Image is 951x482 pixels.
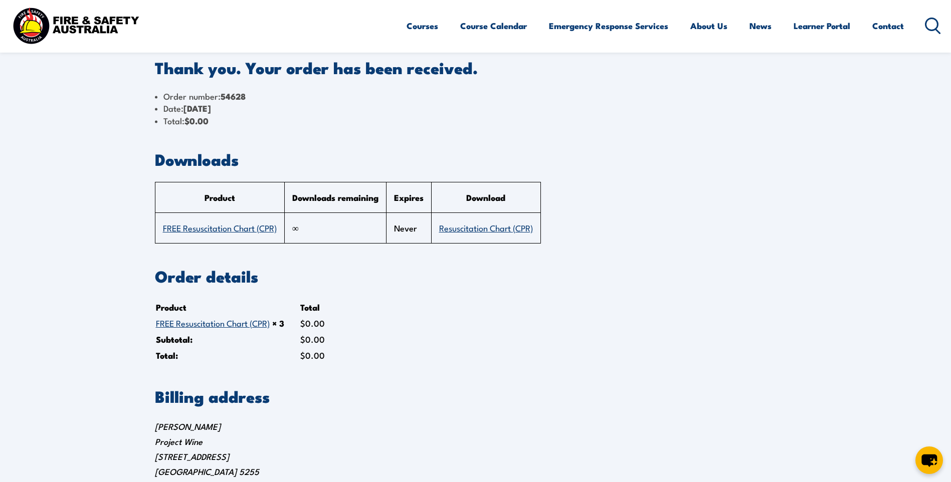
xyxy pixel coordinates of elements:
[915,446,943,474] button: chat-button
[394,191,424,204] span: Expires
[386,213,431,244] td: Never
[221,90,246,103] strong: 54628
[272,317,284,330] strong: × 3
[300,349,325,361] span: 0.00
[749,13,772,39] a: News
[292,191,378,204] span: Downloads remaining
[184,114,189,127] span: $
[156,332,299,347] th: Subtotal:
[300,349,305,361] span: $
[155,60,797,74] p: Thank you. Your order has been received.
[300,333,305,345] span: $
[300,317,305,329] span: $
[690,13,727,39] a: About Us
[284,213,386,244] td: ∞
[155,90,797,102] li: Order number:
[155,115,797,127] li: Total:
[183,102,211,115] strong: [DATE]
[300,333,325,345] span: 0.00
[155,389,797,403] h2: Billing address
[156,317,270,329] a: FREE Resuscitation Chart (CPR)
[300,300,340,315] th: Total
[439,221,533,233] a: Resuscitation Chart (CPR)
[156,300,299,315] th: Product
[155,269,797,283] h2: Order details
[205,191,235,204] span: Product
[460,13,527,39] a: Course Calendar
[794,13,850,39] a: Learner Portal
[155,152,797,166] h2: Downloads
[163,221,277,233] a: FREE Resuscitation Chart (CPR)
[872,13,904,39] a: Contact
[300,317,325,329] bdi: 0.00
[156,348,299,363] th: Total:
[466,191,505,204] span: Download
[155,102,797,114] li: Date:
[407,13,438,39] a: Courses
[184,114,209,127] bdi: 0.00
[549,13,668,39] a: Emergency Response Services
